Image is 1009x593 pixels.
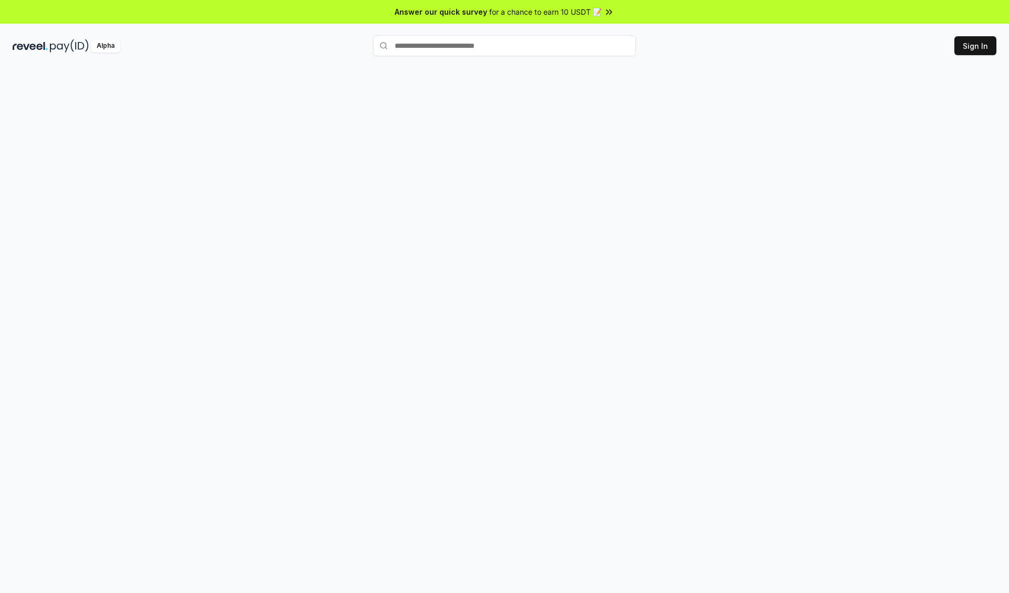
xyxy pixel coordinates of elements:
button: Sign In [954,36,996,55]
span: for a chance to earn 10 USDT 📝 [489,6,602,17]
div: Alpha [91,39,120,53]
img: pay_id [50,39,89,53]
img: reveel_dark [13,39,48,53]
span: Answer our quick survey [395,6,487,17]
